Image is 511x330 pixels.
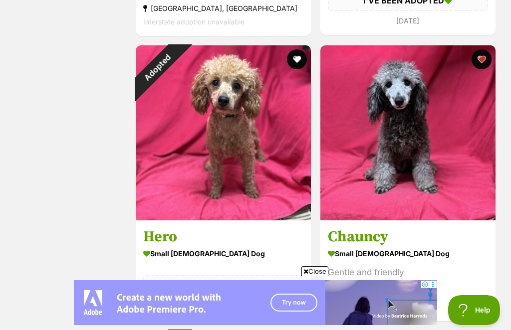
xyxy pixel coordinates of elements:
h3: Chauncy [328,227,488,246]
div: [GEOGRAPHIC_DATA], [GEOGRAPHIC_DATA] [143,1,303,15]
div: Kingaroy, QLD [328,287,488,300]
a: Adopted [136,212,311,222]
a: Chauncy small [DEMOGRAPHIC_DATA] Dog Gentle and friendly Kingaroy, QLD Interstate adoption unavai... [320,220,496,321]
img: Chauncy [320,45,496,220]
button: favourite [471,49,491,69]
div: [DATE] [328,14,488,27]
a: Hero small [DEMOGRAPHIC_DATA] Dog I'VE BEEN ADOPTED [DATE] favourite [136,220,311,320]
h3: Hero [143,227,303,246]
span: Close [301,266,328,276]
iframe: Help Scout Beacon - Open [448,295,501,325]
div: Adopted [121,30,195,104]
div: Gentle and friendly [328,266,488,279]
button: favourite [287,49,307,69]
img: Hero [136,45,311,220]
div: small [DEMOGRAPHIC_DATA] Dog [143,246,303,261]
div: small [DEMOGRAPHIC_DATA] Dog [328,246,488,261]
span: Interstate adoption unavailable [143,17,245,26]
iframe: Advertisement [74,280,437,325]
